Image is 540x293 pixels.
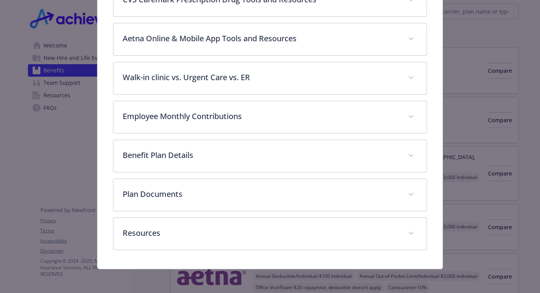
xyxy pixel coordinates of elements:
div: Walk-in clinic vs. Urgent Care vs. ER [113,62,426,94]
p: Plan Documents [123,188,398,200]
p: Walk-in clinic vs. Urgent Care vs. ER [123,72,398,83]
div: Benefit Plan Details [113,140,426,172]
p: Benefit Plan Details [123,149,398,161]
p: Employee Monthly Contributions [123,111,398,122]
p: Resources [123,227,398,239]
div: Plan Documents [113,179,426,211]
div: Resources [113,218,426,250]
div: Employee Monthly Contributions [113,101,426,133]
p: Aetna Online & Mobile App Tools and Resources [123,33,398,44]
div: Aetna Online & Mobile App Tools and Resources [113,23,426,55]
